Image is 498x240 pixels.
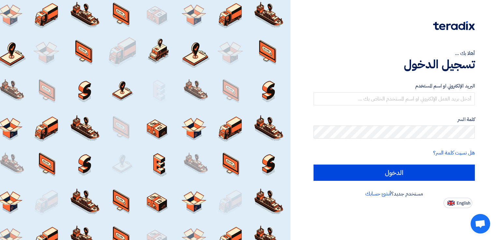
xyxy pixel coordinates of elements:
button: English [444,198,472,208]
a: هل نسيت كلمة السر؟ [433,149,475,157]
img: Teradix logo [433,21,475,30]
div: مستخدم جديد؟ [314,190,475,198]
input: الدخول [314,165,475,181]
label: كلمة السر [314,116,475,123]
h1: تسجيل الدخول [314,57,475,72]
label: البريد الإلكتروني او اسم المستخدم [314,82,475,90]
input: أدخل بريد العمل الإلكتروني او اسم المستخدم الخاص بك ... [314,92,475,105]
div: Open chat [471,214,490,233]
img: en-US.png [447,201,455,206]
a: أنشئ حسابك [365,190,391,198]
div: أهلا بك ... [314,49,475,57]
span: English [457,201,470,206]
